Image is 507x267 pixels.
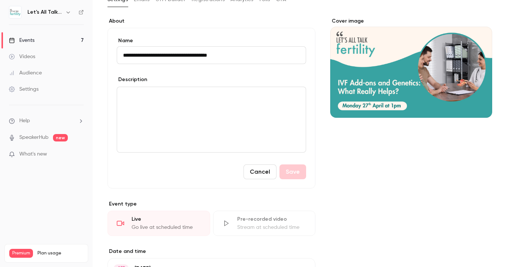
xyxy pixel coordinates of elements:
[107,200,315,208] p: Event type
[237,216,306,223] div: Pre-recorded video
[107,17,315,25] label: About
[9,53,35,60] div: Videos
[37,250,83,256] span: Plan usage
[117,87,306,152] div: editor
[9,6,21,18] img: Let's All Talk Fertility Live
[107,211,210,236] div: LiveGo live at scheduled time
[117,76,147,83] label: Description
[53,134,68,141] span: new
[107,248,315,255] label: Date and time
[27,9,62,16] h6: Let's All Talk Fertility Live
[9,117,84,125] li: help-dropdown-opener
[19,134,49,141] a: SpeakerHub
[237,224,306,231] div: Stream at scheduled time
[19,117,30,125] span: Help
[117,87,306,153] section: description
[132,216,201,223] div: Live
[9,37,34,44] div: Events
[213,211,316,236] div: Pre-recorded videoStream at scheduled time
[75,151,84,158] iframe: Noticeable Trigger
[330,17,492,118] section: Cover image
[243,164,276,179] button: Cancel
[132,224,201,231] div: Go live at scheduled time
[117,37,306,44] label: Name
[9,86,39,93] div: Settings
[9,249,33,258] span: Premium
[19,150,47,158] span: What's new
[330,17,492,25] label: Cover image
[9,69,42,77] div: Audience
